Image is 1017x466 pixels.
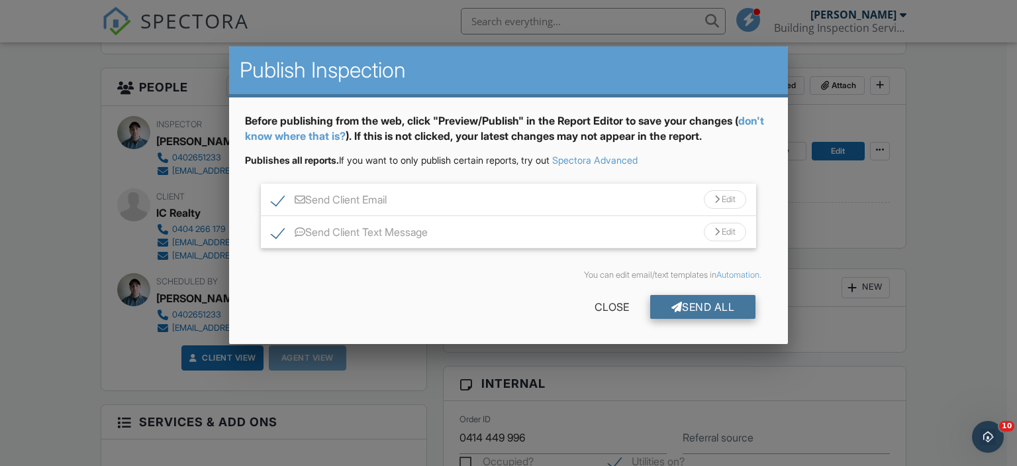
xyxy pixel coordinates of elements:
a: don't know where that is? [245,114,764,142]
h2: Publish Inspection [240,57,778,84]
a: Spectora Advanced [552,154,638,166]
span: If you want to only publish certain reports, try out [245,154,550,166]
iframe: Intercom live chat [972,421,1004,453]
span: 10 [999,421,1014,432]
div: Close [573,295,650,319]
div: Edit [704,223,746,241]
div: Before publishing from the web, click "Preview/Publish" in the Report Editor to save your changes... [245,113,773,154]
strong: Publishes all reports. [245,154,339,166]
div: Send All [650,295,756,319]
label: Send Client Email [271,194,387,210]
div: You can edit email/text templates in . [256,270,762,280]
label: Send Client Text Message [271,226,428,243]
div: Edit [704,190,746,209]
a: Automation [716,270,759,280]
